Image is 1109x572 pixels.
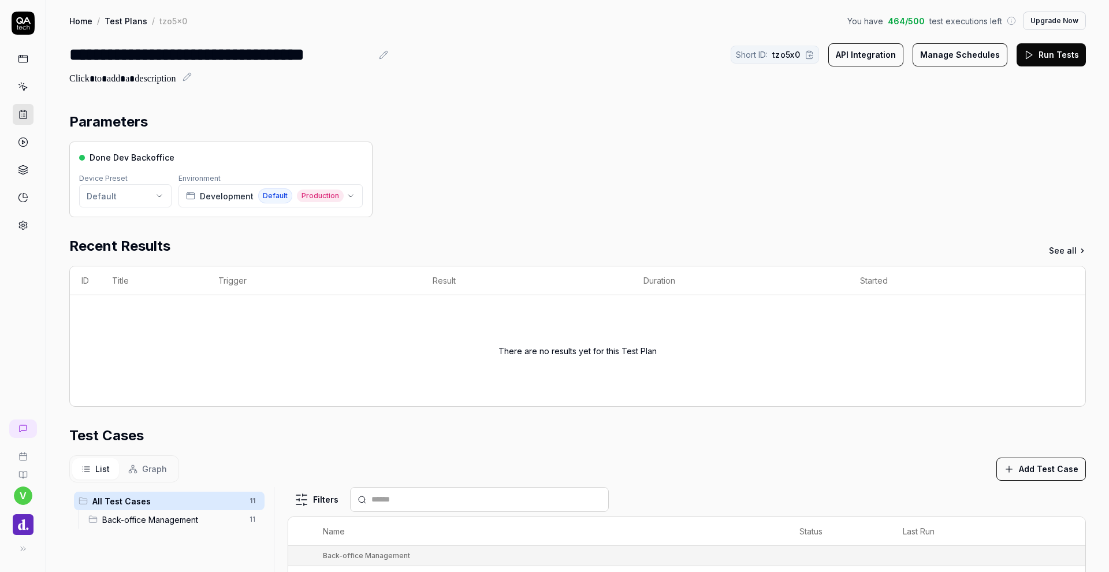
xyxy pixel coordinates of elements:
h2: Test Cases [69,425,144,446]
a: Test Plans [105,15,147,27]
div: Back-office Management [323,551,410,561]
span: 11 [245,512,260,526]
a: Documentation [5,461,41,480]
button: API Integration [828,43,903,66]
button: Default [79,184,172,207]
img: Done Logo [13,514,34,535]
button: Upgrade Now [1023,12,1086,30]
button: Filters [288,488,345,511]
span: Graph [142,463,167,475]
span: Default [258,188,292,203]
th: Status [788,517,891,546]
button: Manage Schedules [913,43,1007,66]
div: / [152,15,155,27]
span: 464 / 500 [888,15,925,27]
button: DevelopmentDefaultProduction [178,184,363,207]
span: List [95,463,110,475]
button: Run Tests [1017,43,1086,66]
button: Add Test Case [996,458,1086,481]
th: Last Run [891,517,1011,546]
th: Name [311,517,788,546]
span: Production [297,190,344,202]
div: Default [87,190,117,202]
label: Environment [178,174,221,183]
span: Back-office Management [102,514,243,526]
span: Development [200,190,254,202]
th: Trigger [207,266,421,295]
span: Done Dev Backoffice [90,151,174,164]
h2: Parameters [69,112,148,132]
div: There are no results yet for this Test Plan [498,309,657,392]
div: / [97,15,100,27]
h2: Recent Results [69,236,170,257]
span: Short ID: [736,49,768,61]
span: test executions left [929,15,1002,27]
a: New conversation [9,419,37,438]
button: Graph [119,458,176,480]
button: v [14,486,32,505]
label: Device Preset [79,174,128,183]
a: Book a call with us [5,443,41,461]
th: Duration [632,266,849,295]
div: tzo5x0 [159,15,187,27]
th: ID [70,266,101,295]
th: Started [849,266,1062,295]
div: Drag to reorderBack-office Management11 [84,510,265,529]
th: Title [101,266,207,295]
span: You have [847,15,883,27]
a: Home [69,15,92,27]
button: List [72,458,119,480]
span: tzo5x0 [772,49,800,61]
button: Done Logo [5,505,41,537]
span: 11 [245,494,260,508]
span: All Test Cases [92,495,243,507]
th: Result [421,266,632,295]
a: See all [1049,244,1086,257]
